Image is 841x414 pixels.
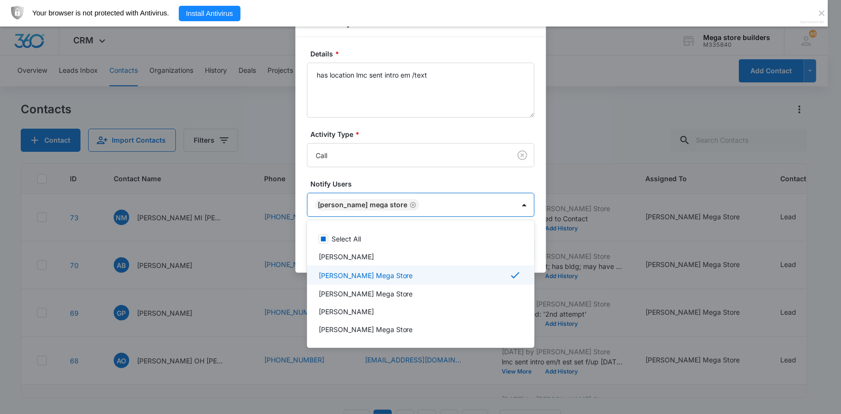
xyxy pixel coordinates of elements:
[319,270,413,280] p: [PERSON_NAME] Mega Store
[319,307,374,317] p: [PERSON_NAME]
[319,289,413,299] p: [PERSON_NAME] Mega Store
[319,252,374,262] p: [PERSON_NAME]
[319,324,413,334] p: [PERSON_NAME] Mega Store
[332,234,361,244] p: Select All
